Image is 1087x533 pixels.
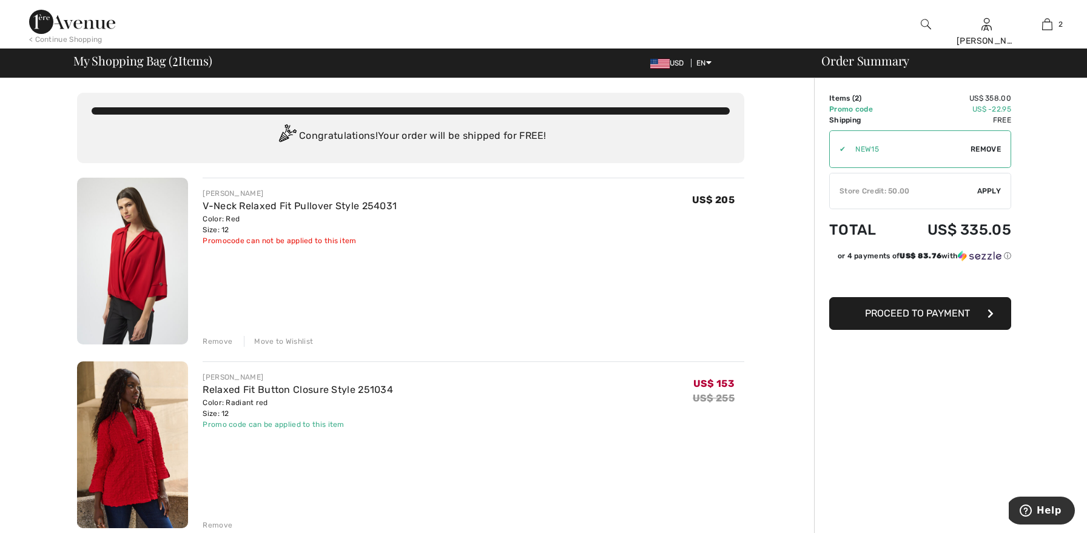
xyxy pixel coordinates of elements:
[895,115,1011,126] td: Free
[921,17,931,32] img: search the website
[829,250,1011,266] div: or 4 payments ofUS$ 83.76withSezzle Click to learn more about Sezzle
[977,186,1001,196] span: Apply
[77,361,188,528] img: Relaxed Fit Button Closure Style 251034
[29,34,103,45] div: < Continue Shopping
[865,307,970,319] span: Proceed to Payment
[172,52,178,67] span: 2
[92,124,730,149] div: Congratulations! Your order will be shipped for FREE!
[830,144,846,155] div: ✔
[203,419,393,430] div: Promo code can be applied to this item
[829,209,895,250] td: Total
[981,18,992,30] a: Sign In
[838,250,1011,261] div: or 4 payments of with
[203,384,393,395] a: Relaxed Fit Button Closure Style 251034
[203,520,232,531] div: Remove
[203,372,393,383] div: [PERSON_NAME]
[846,131,971,167] input: Promo code
[829,93,895,104] td: Items ( )
[203,397,393,419] div: Color: Radiant red Size: 12
[900,252,941,260] span: US$ 83.76
[1009,497,1075,527] iframe: Opens a widget where you can find more information
[650,59,689,67] span: USD
[830,186,977,196] div: Store Credit: 50.00
[696,59,712,67] span: EN
[981,17,992,32] img: My Info
[693,392,735,404] s: US$ 255
[692,194,735,206] span: US$ 205
[275,124,299,149] img: Congratulation2.svg
[855,94,859,102] span: 2
[1017,17,1077,32] a: 2
[203,336,232,347] div: Remove
[203,188,397,199] div: [PERSON_NAME]
[73,55,212,67] span: My Shopping Bag ( Items)
[77,178,188,344] img: V-Neck Relaxed Fit Pullover Style 254031
[203,200,397,212] a: V-Neck Relaxed Fit Pullover Style 254031
[895,209,1011,250] td: US$ 335.05
[244,336,313,347] div: Move to Wishlist
[203,213,397,235] div: Color: Red Size: 12
[971,144,1001,155] span: Remove
[29,10,115,34] img: 1ère Avenue
[958,250,1001,261] img: Sezzle
[895,104,1011,115] td: US$ -22.95
[829,266,1011,293] iframe: PayPal-paypal
[829,104,895,115] td: Promo code
[203,235,397,246] div: Promocode can not be applied to this item
[957,22,1016,47] div: A [PERSON_NAME]
[829,115,895,126] td: Shipping
[1042,17,1052,32] img: My Bag
[895,93,1011,104] td: US$ 358.00
[1058,19,1063,30] span: 2
[693,378,735,389] span: US$ 153
[650,59,670,69] img: US Dollar
[807,55,1080,67] div: Order Summary
[829,297,1011,330] button: Proceed to Payment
